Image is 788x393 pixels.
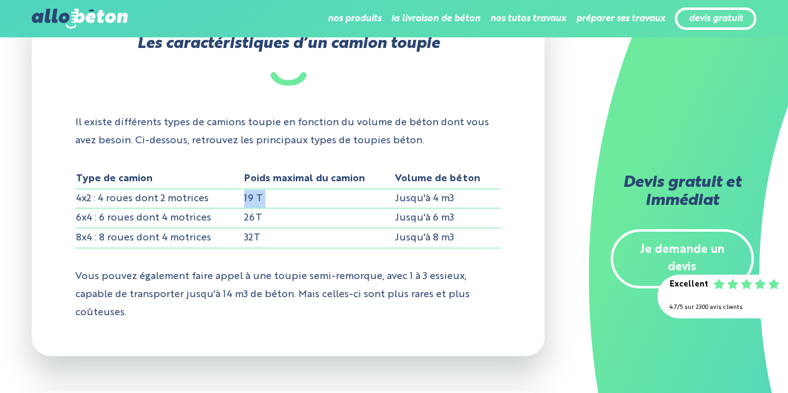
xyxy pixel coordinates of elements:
[75,189,244,209] td: 4x2 : 4 roues dont 2 motrices
[75,169,244,189] th: Type de camion
[394,189,501,209] td: Jusqu'à 4 m3
[670,276,708,294] div: Excellent
[670,299,776,317] div: 4.7/5 sur 2300 avis clients
[394,209,501,229] td: Jusqu'à 6 m3
[394,169,501,189] th: Volume de béton
[244,229,394,249] td: 32T
[75,105,501,159] p: Il existe différents types de camions toupie en fonction du volume de béton dont vous avez besoin...
[32,9,128,29] img: allobéton
[394,229,501,249] td: Jusqu'à 8 m3
[244,209,394,229] td: 26T
[75,209,244,229] td: 6x4 : 6 roues dont 4 motrices
[327,4,381,34] li: nos produits
[244,189,394,209] td: 19 T
[75,229,244,249] td: 8x4 : 8 roues dont 4 motrices
[610,174,754,211] h2: Devis gratuit et immédiat
[576,4,665,34] li: préparer ses travaux
[75,36,501,86] h2: Les caractéristiques d’un camion toupie
[244,169,394,189] th: Poids maximal du camion
[391,4,480,34] li: la livraison de béton
[490,4,566,34] li: nos tutos travaux
[75,258,501,331] p: Vous pouvez également faire appel à une toupie semi-remorque, avec 1 à 3 essieux, capable de tran...
[610,229,754,289] a: Je demande un devis
[688,14,743,24] a: devis gratuit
